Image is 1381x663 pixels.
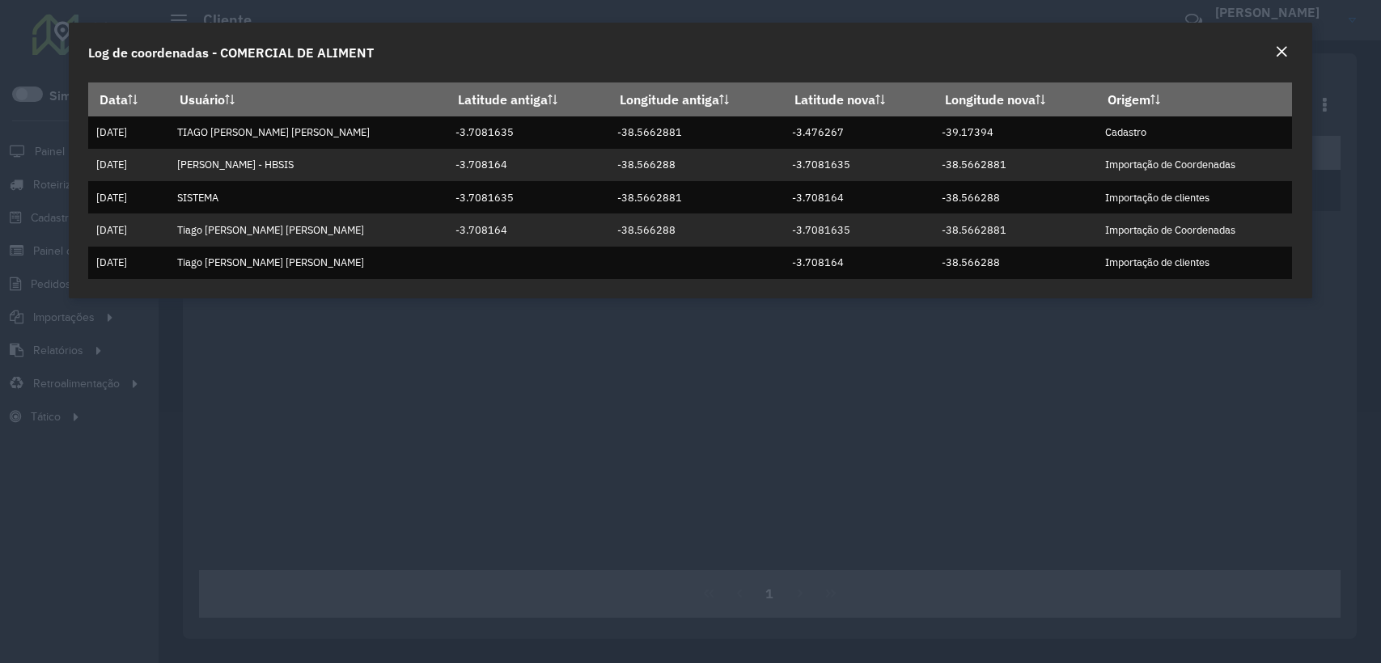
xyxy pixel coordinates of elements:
[609,181,784,213] td: -38.5662881
[934,247,1096,279] td: -38.566288
[784,82,934,116] th: Latitude nova
[609,149,784,181] td: -38.566288
[447,181,609,213] td: -3.7081635
[168,181,447,213] td: SISTEMA
[609,213,784,246] td: -38.566288
[168,82,447,116] th: Usuário
[447,116,609,149] td: -3.7081635
[1270,42,1293,63] button: Close
[934,149,1096,181] td: -38.5662881
[609,82,784,116] th: Longitude antiga
[1275,45,1288,58] em: Fechar
[934,181,1096,213] td: -38.566288
[447,213,609,246] td: -3.708164
[168,116,447,149] td: TIAGO [PERSON_NAME] [PERSON_NAME]
[934,213,1096,246] td: -38.5662881
[1096,149,1292,181] td: Importação de Coordenadas
[1096,213,1292,246] td: Importação de Coordenadas
[168,213,447,246] td: Tiago [PERSON_NAME] [PERSON_NAME]
[784,181,934,213] td: -3.708164
[609,116,784,149] td: -38.5662881
[447,149,609,181] td: -3.708164
[88,82,168,116] th: Data
[88,213,168,246] td: [DATE]
[447,82,609,116] th: Latitude antiga
[784,149,934,181] td: -3.7081635
[1096,247,1292,279] td: Importação de clientes
[784,116,934,149] td: -3.476267
[784,213,934,246] td: -3.7081635
[88,43,374,62] h4: Log de coordenadas - COMERCIAL DE ALIMENT
[88,247,168,279] td: [DATE]
[784,247,934,279] td: -3.708164
[88,116,168,149] td: [DATE]
[168,247,447,279] td: Tiago [PERSON_NAME] [PERSON_NAME]
[1096,116,1292,149] td: Cadastro
[168,149,447,181] td: [PERSON_NAME] - HBSIS
[934,82,1096,116] th: Longitude nova
[1096,181,1292,213] td: Importação de clientes
[88,149,168,181] td: [DATE]
[1096,82,1292,116] th: Origem
[88,181,168,213] td: [DATE]
[934,116,1096,149] td: -39.17394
